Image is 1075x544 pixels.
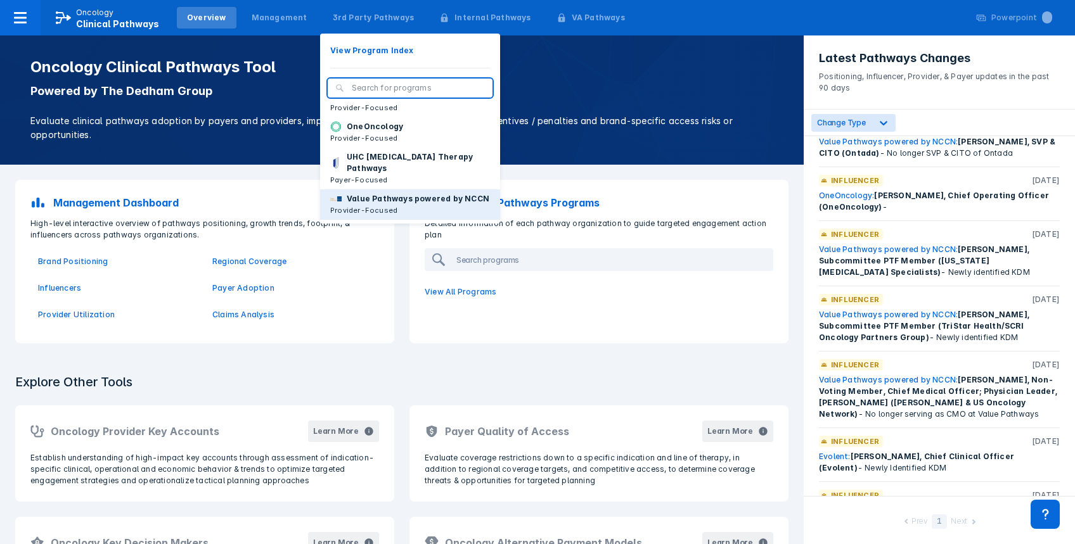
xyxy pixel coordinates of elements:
[53,195,179,210] p: Management Dashboard
[819,310,1029,342] span: [PERSON_NAME], Subcommittee PTF Member (TriStar Health/SCRI Oncology Partners Group)
[308,421,379,442] button: Learn More
[454,12,531,23] div: Internal Pathways
[347,121,403,132] p: OneOncology
[352,82,485,94] input: Search for programs
[831,490,879,501] p: Influencer
[320,148,500,189] button: UHC [MEDICAL_DATA] Therapy PathwaysPayer-Focused
[819,136,1060,159] div: - No longer SVP & CITO of Ontada
[831,229,879,240] p: Influencer
[330,174,490,186] p: Payer-Focused
[38,309,197,320] a: Provider Utilization
[330,196,342,201] img: value-pathways-nccn.png
[313,426,359,437] div: Learn More
[911,516,928,529] div: Prev
[447,195,600,210] p: 3rd Party Pathways Programs
[572,12,625,23] div: VA Pathways
[320,41,500,60] button: View Program Index
[819,244,1060,278] div: - Newly identified KDM
[320,117,500,148] button: OneOncologyProvider-Focused
[330,205,489,216] p: Provider-Focused
[347,151,490,174] p: UHC [MEDICAL_DATA] Therapy Pathways
[333,12,415,23] div: 3rd Party Pathways
[38,256,197,267] a: Brand Positioning
[320,189,500,220] button: Value Pathways powered by NCCNProvider-Focused
[1032,294,1060,305] p: [DATE]
[991,12,1052,23] div: Powerpoint
[445,424,569,439] h2: Payer Quality of Access
[417,187,781,218] a: 3rd Party Pathways Programs
[187,12,226,23] div: Overview
[30,114,773,142] p: Evaluate clinical pathways adoption by payers and providers, implementation sophistication, finan...
[417,218,781,241] p: Detailed information of each pathway organization to guide targeted engagement action plan
[347,193,489,205] p: Value Pathways powered by NCCN
[819,309,1060,343] div: - Newly identified KDM
[819,191,874,200] a: OneOncology:
[417,279,781,305] a: View All Programs
[702,421,773,442] button: Learn More
[1032,436,1060,447] p: [DATE]
[819,452,851,461] a: Evolent:
[819,191,1049,212] span: [PERSON_NAME], Chief Operating Officer (OneOncology)
[817,118,866,127] span: Change Type
[76,18,159,29] span: Clinical Pathways
[8,366,140,398] h3: Explore Other Tools
[1032,490,1060,501] p: [DATE]
[831,175,879,186] p: Influencer
[76,7,114,18] p: Oncology
[831,294,879,305] p: Influencer
[212,256,371,267] a: Regional Coverage
[330,45,414,56] p: View Program Index
[819,452,1014,472] span: [PERSON_NAME], Chief Clinical Officer (Evolent)
[819,374,1060,420] div: - No longer serving as CMO at Value Pathways
[241,7,318,28] a: Management
[819,51,1060,66] h3: Latest Pathways Changes
[38,282,197,294] a: Influencers
[1032,359,1060,370] p: [DATE]
[212,282,371,294] a: Payer Adoption
[819,310,958,319] a: Value Pathways powered by NCCN:
[330,121,342,132] img: oneoncology.png
[330,102,490,113] p: Provider-Focused
[252,12,307,23] div: Management
[819,244,958,254] a: Value Pathways powered by NCCN:
[177,7,236,28] a: Overview
[707,426,753,437] div: Learn More
[30,84,773,99] p: Powered by The Dedham Group
[425,452,773,486] p: Evaluate coverage restrictions down to a specific indication and line of therapy, in addition to ...
[932,514,947,529] div: 1
[1032,229,1060,240] p: [DATE]
[451,250,772,270] input: Search programs
[819,66,1060,94] p: Positioning, Influencer, Provider, & Payer updates in the past 90 days
[330,132,403,144] p: Provider-Focused
[23,218,387,241] p: High-level interactive overview of pathways positioning, growth trends, footprint, & influencers ...
[330,157,342,168] img: uhc-pathways.png
[951,516,967,529] div: Next
[819,451,1060,474] div: - Newly Identified KDM
[1031,500,1060,529] div: Contact Support
[1032,175,1060,186] p: [DATE]
[212,309,371,320] a: Claims Analysis
[819,244,1029,277] span: [PERSON_NAME], Subcommittee PTF Member ([US_STATE] [MEDICAL_DATA] Specialists)
[819,137,958,146] a: Value Pathways powered by NCCN:
[30,58,773,76] h1: Oncology Clinical Pathways Tool
[323,7,425,28] a: 3rd Party Pathways
[819,375,958,384] a: Value Pathways powered by NCCN:
[30,452,379,486] p: Establish understanding of high-impact key accounts through assessment of indication-specific cli...
[23,187,387,218] a: Management Dashboard
[831,359,879,370] p: Influencer
[831,436,879,447] p: Influencer
[51,424,219,439] h2: Oncology Provider Key Accounts
[819,190,1060,213] div: -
